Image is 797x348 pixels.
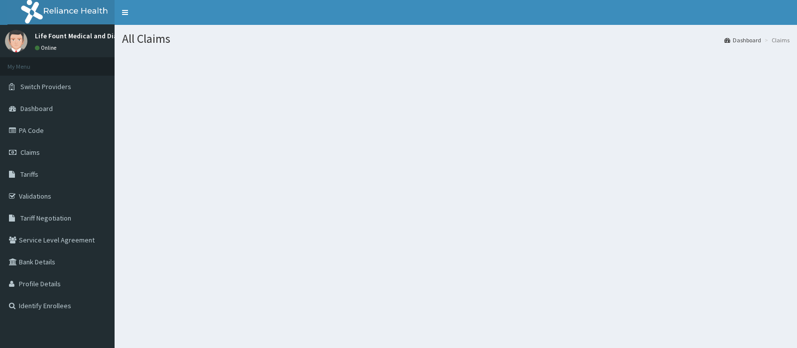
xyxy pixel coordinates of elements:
[724,36,761,44] a: Dashboard
[762,36,790,44] li: Claims
[20,170,38,179] span: Tariffs
[20,214,71,223] span: Tariff Negotiation
[5,30,27,52] img: User Image
[35,44,59,51] a: Online
[20,104,53,113] span: Dashboard
[20,148,40,157] span: Claims
[35,32,154,39] p: Life Fount Medical and Diagnostic LTD
[20,82,71,91] span: Switch Providers
[122,32,790,45] h1: All Claims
